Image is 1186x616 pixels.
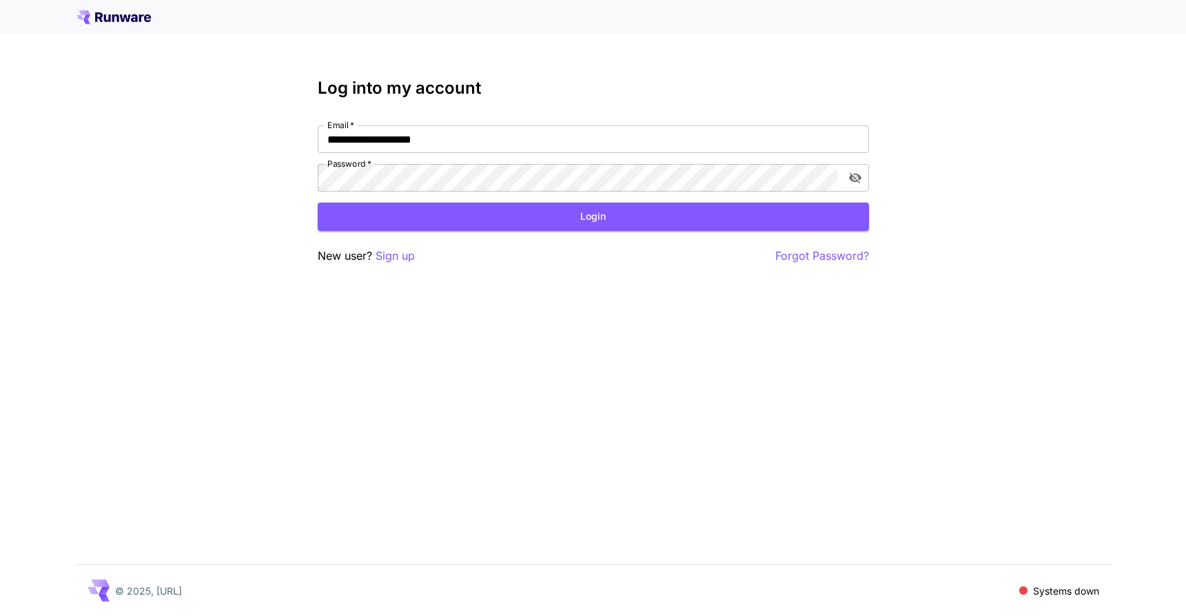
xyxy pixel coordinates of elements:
p: New user? [318,247,415,265]
button: Sign up [376,247,415,265]
button: Forgot Password? [775,247,869,265]
label: Email [327,119,354,131]
h3: Log into my account [318,79,869,98]
p: © 2025, [URL] [115,584,182,598]
label: Password [327,158,371,170]
button: toggle password visibility [843,165,868,190]
button: Login [318,203,869,231]
p: Systems down [1033,584,1099,598]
